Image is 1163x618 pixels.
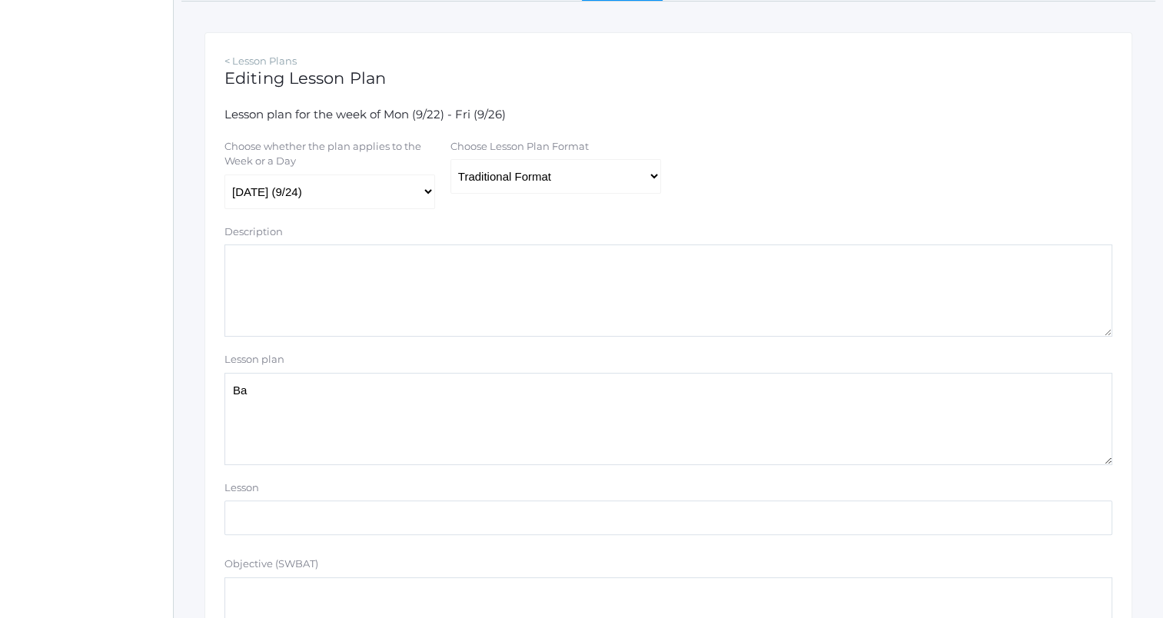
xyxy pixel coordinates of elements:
textarea: Bam [224,373,1112,465]
label: Description [224,224,283,240]
label: Lesson plan [224,352,284,367]
a: < Lesson Plans [224,55,297,67]
span: Lesson plan for the week of Mon (9/22) - Fri (9/26) [224,107,506,121]
label: Objective (SWBAT) [224,557,318,572]
label: Choose Lesson Plan Format [450,139,589,154]
label: Choose whether the plan applies to the Week or a Day [224,139,434,169]
label: Lesson [224,480,259,496]
h1: Editing Lesson Plan [224,69,1112,87]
